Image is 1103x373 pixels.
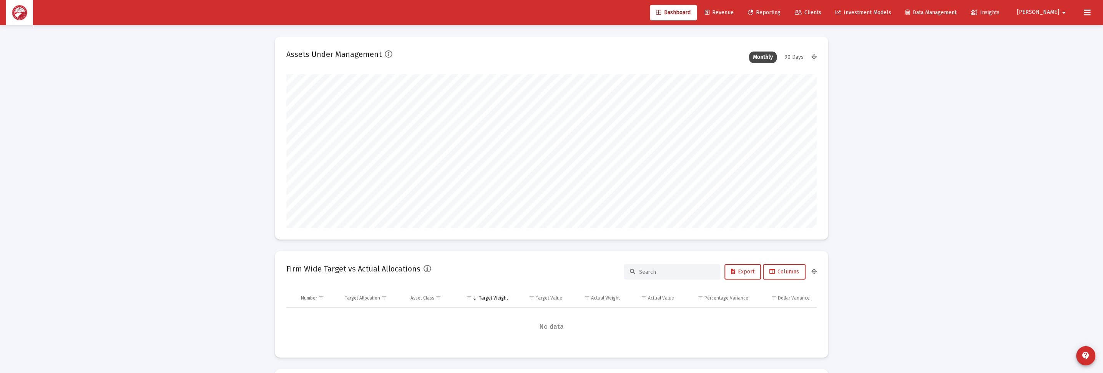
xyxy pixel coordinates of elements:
div: Data grid [286,289,817,346]
div: Percentage Variance [704,295,748,301]
span: No data [286,323,817,331]
input: Search [639,269,714,275]
span: Dashboard [656,9,691,16]
div: Target Weight [479,295,508,301]
div: Monthly [749,52,777,63]
button: Export [724,264,761,280]
div: 90 Days [781,52,807,63]
td: Column Actual Weight [568,289,625,307]
div: Number [301,295,317,301]
a: Dashboard [650,5,697,20]
td: Column Actual Value [625,289,679,307]
td: Column Target Weight [456,289,513,307]
td: Column Number [296,289,339,307]
span: Columns [769,268,799,275]
span: Data Management [905,9,957,16]
span: Show filter options for column 'Asset Class' [435,295,441,301]
a: Clients [789,5,827,20]
div: Target Allocation [345,295,380,301]
a: Data Management [899,5,963,20]
td: Column Dollar Variance [754,289,817,307]
td: Column Target Value [513,289,568,307]
span: Revenue [705,9,734,16]
div: Actual Value [648,295,674,301]
span: Export [731,268,754,275]
div: Dollar Variance [778,295,810,301]
span: Show filter options for column 'Number' [318,295,324,301]
img: Dashboard [12,5,27,20]
span: Show filter options for column 'Dollar Variance' [771,295,777,301]
button: Columns [763,264,806,280]
span: Clients [795,9,821,16]
span: Show filter options for column 'Actual Weight' [584,295,590,301]
a: Revenue [699,5,740,20]
span: Show filter options for column 'Target Allocation' [381,295,387,301]
div: Target Value [536,295,562,301]
span: Show filter options for column 'Target Value' [529,295,535,301]
span: [PERSON_NAME] [1017,9,1059,16]
span: Show filter options for column 'Target Weight' [466,295,472,301]
td: Column Asset Class [405,289,456,307]
mat-icon: contact_support [1081,351,1090,360]
h2: Firm Wide Target vs Actual Allocations [286,263,420,275]
span: Investment Models [836,9,891,16]
a: Reporting [742,5,787,20]
h2: Assets Under Management [286,48,382,60]
span: Show filter options for column 'Percentage Variance' [698,295,703,301]
mat-icon: arrow_drop_down [1059,5,1068,20]
div: Asset Class [410,295,434,301]
span: Reporting [748,9,781,16]
a: Investment Models [829,5,897,20]
td: Column Target Allocation [339,289,405,307]
div: Actual Weight [591,295,620,301]
td: Column Percentage Variance [679,289,753,307]
span: Insights [971,9,1000,16]
button: [PERSON_NAME] [1008,5,1078,20]
a: Insights [965,5,1006,20]
span: Show filter options for column 'Actual Value' [641,295,647,301]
